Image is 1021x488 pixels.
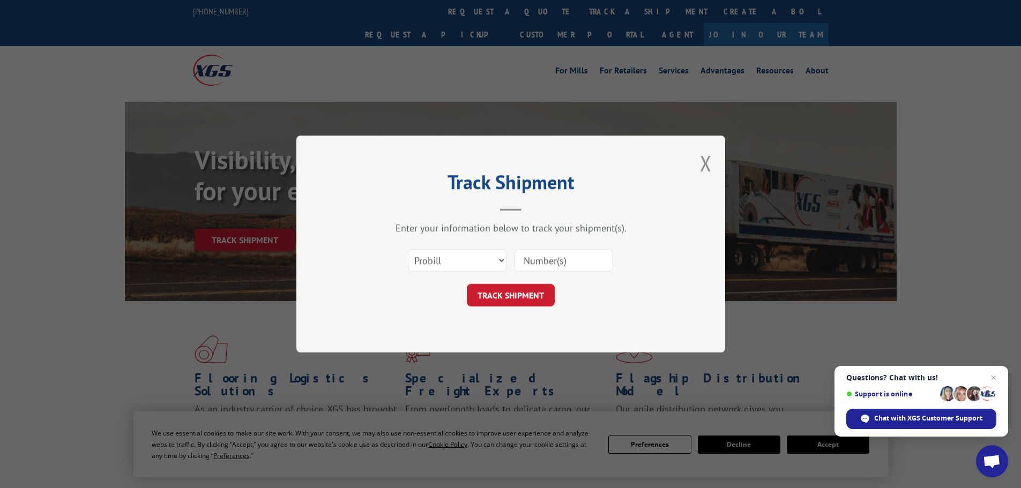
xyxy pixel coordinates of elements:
[874,414,982,423] span: Chat with XGS Customer Support
[515,249,613,272] input: Number(s)
[846,373,996,382] span: Questions? Chat with us!
[976,445,1008,477] div: Open chat
[987,371,1000,384] span: Close chat
[700,149,712,177] button: Close modal
[846,409,996,429] div: Chat with XGS Customer Support
[846,390,936,398] span: Support is online
[467,284,555,306] button: TRACK SHIPMENT
[350,222,672,234] div: Enter your information below to track your shipment(s).
[350,175,672,195] h2: Track Shipment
